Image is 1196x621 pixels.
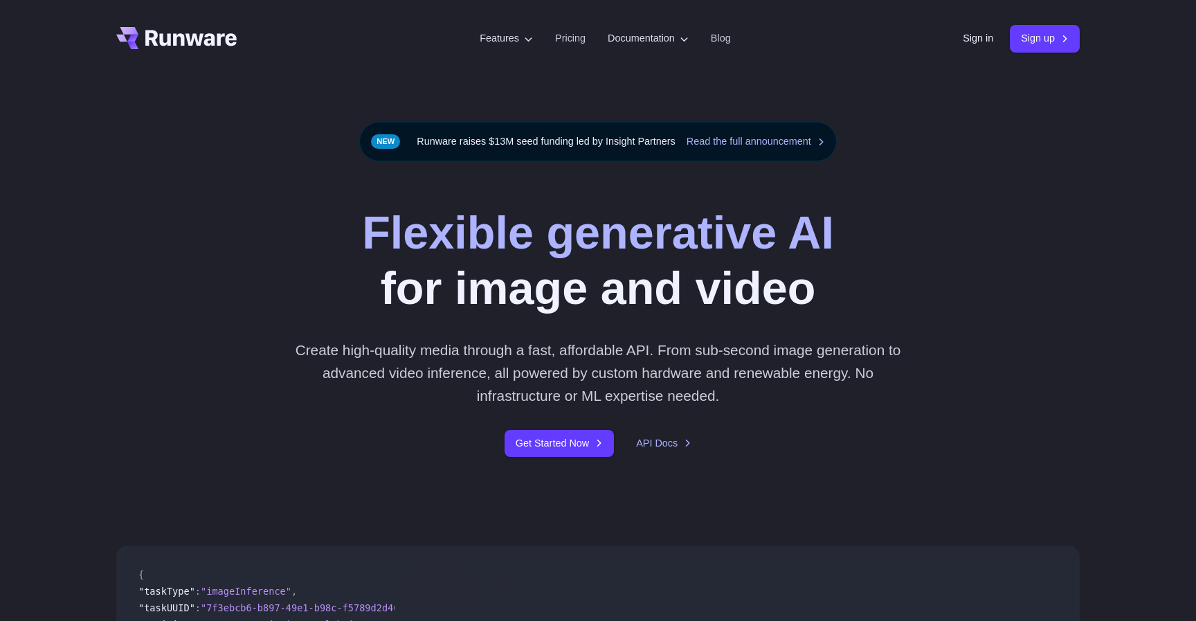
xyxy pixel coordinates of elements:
[138,586,195,597] span: "taskType"
[201,586,291,597] span: "imageInference"
[480,30,533,46] label: Features
[608,30,689,46] label: Documentation
[290,339,907,408] p: Create high-quality media through a fast, affordable API. From sub-second image generation to adv...
[291,586,297,597] span: ,
[963,30,993,46] a: Sign in
[362,206,834,316] h1: for image and video
[711,30,731,46] a: Blog
[138,602,195,613] span: "taskUUID"
[195,602,201,613] span: :
[636,435,691,451] a: API Docs
[555,30,586,46] a: Pricing
[195,586,201,597] span: :
[138,569,144,580] span: {
[687,134,825,150] a: Read the full announcement
[201,602,416,613] span: "7f3ebcb6-b897-49e1-b98c-f5789d2d40d7"
[505,430,614,457] a: Get Started Now
[116,27,237,49] a: Go to /
[1010,25,1080,52] a: Sign up
[359,122,837,161] div: Runware raises $13M seed funding led by Insight Partners
[362,207,834,258] strong: Flexible generative AI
